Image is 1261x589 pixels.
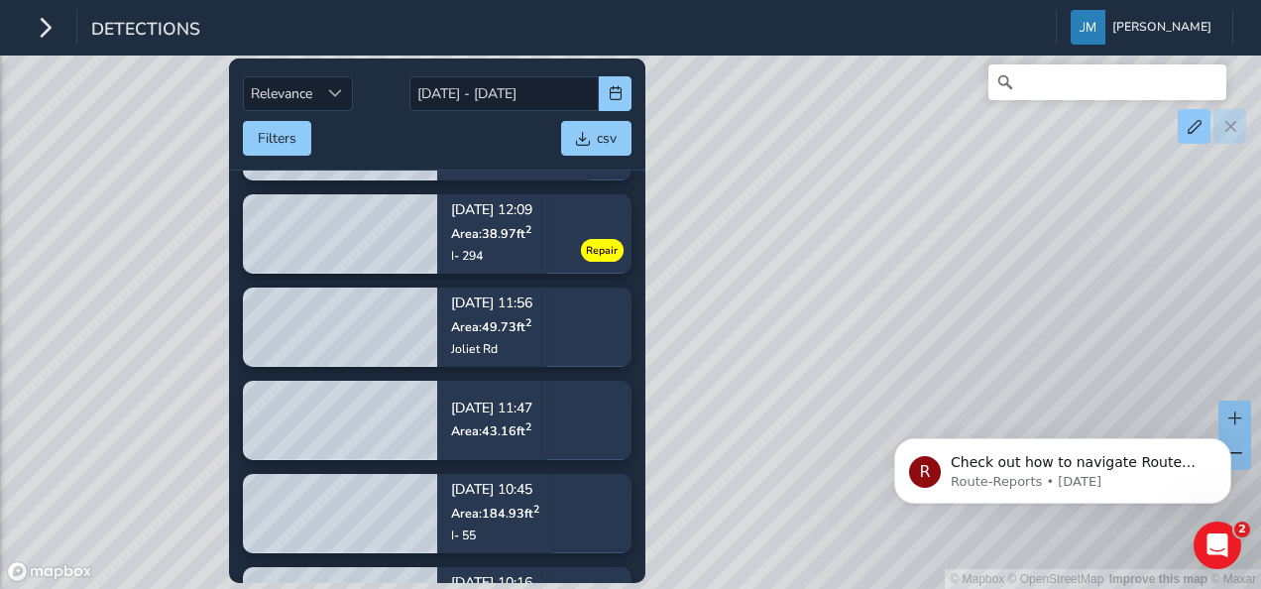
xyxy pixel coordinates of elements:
span: Repair [586,243,618,259]
img: diamond-layout [1071,10,1105,45]
div: I- 294 [451,248,532,264]
iframe: Intercom live chat [1194,522,1241,569]
span: csv [597,129,617,148]
input: Search [988,64,1226,100]
button: Filters [243,121,311,156]
p: [DATE] 12:09 [451,204,532,218]
iframe: Intercom notifications message [864,397,1261,535]
span: 2 [1234,522,1250,537]
sup: 2 [525,419,531,434]
span: Area: 43.16 ft [451,422,531,439]
span: [PERSON_NAME] [1112,10,1211,45]
sup: 2 [525,315,531,330]
div: Sort by Date [319,77,352,110]
p: [DATE] 11:47 [451,402,532,415]
button: csv [561,121,631,156]
p: [DATE] 10:45 [451,484,539,498]
span: Area: 49.73 ft [451,318,531,335]
div: Joliet Rd [451,341,532,357]
div: I- 55 [451,528,539,543]
sup: 2 [533,502,539,517]
span: Detections [91,17,200,45]
p: [DATE] 11:56 [451,297,532,311]
span: Relevance [244,77,319,110]
button: [PERSON_NAME] [1071,10,1218,45]
span: Area: 38.97 ft [451,225,531,242]
sup: 2 [525,222,531,237]
span: Area: 184.93 ft [451,505,539,522]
